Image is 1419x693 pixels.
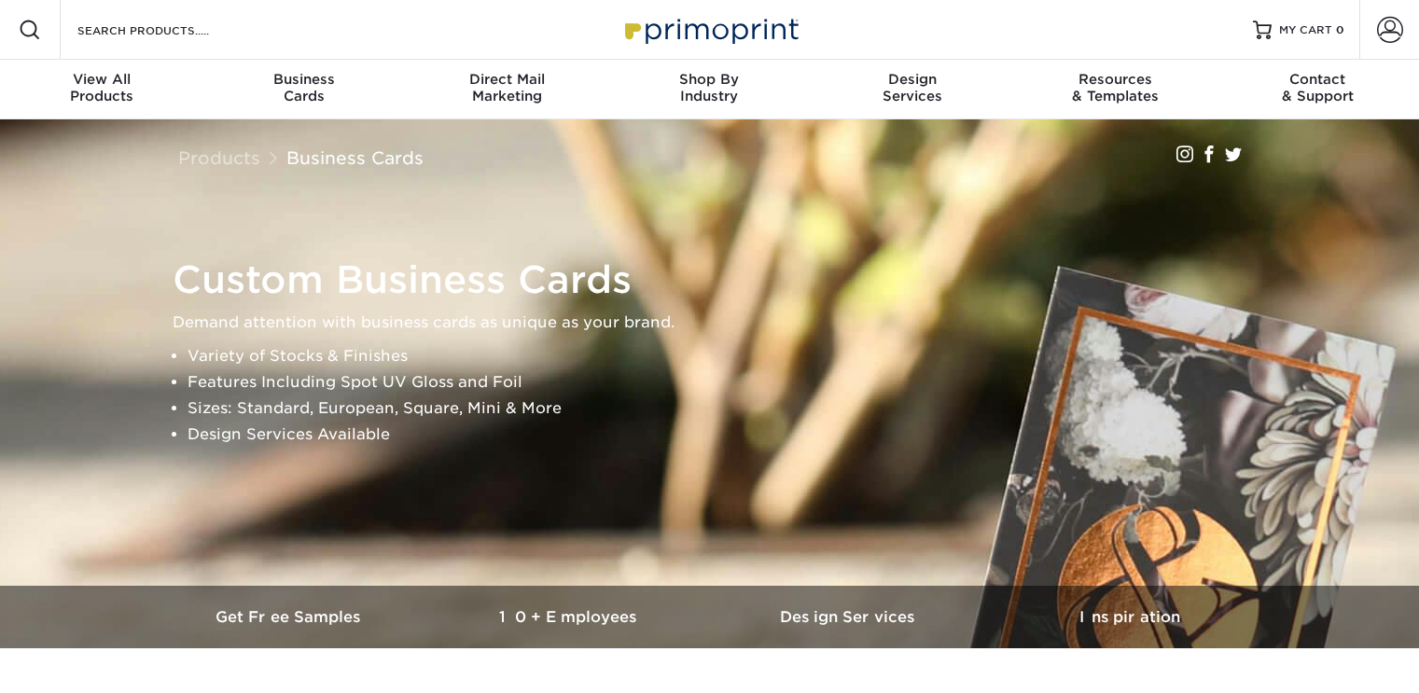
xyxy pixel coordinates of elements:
[811,71,1013,104] div: Services
[406,60,608,119] a: Direct MailMarketing
[178,147,260,168] a: Products
[1217,60,1419,119] a: Contact& Support
[202,71,405,104] div: Cards
[188,395,1264,422] li: Sizes: Standard, European, Square, Mini & More
[1279,22,1332,38] span: MY CART
[406,71,608,104] div: Marketing
[811,60,1013,119] a: DesignServices
[202,71,405,88] span: Business
[617,9,803,49] img: Primoprint
[173,257,1264,302] h1: Custom Business Cards
[150,608,430,626] h3: Get Free Samples
[1217,71,1419,104] div: & Support
[188,369,1264,395] li: Features Including Spot UV Gloss and Foil
[202,60,405,119] a: BusinessCards
[1013,60,1216,119] a: Resources& Templates
[1336,23,1344,36] span: 0
[710,586,990,648] a: Design Services
[188,422,1264,448] li: Design Services Available
[188,343,1264,369] li: Variety of Stocks & Finishes
[608,60,811,119] a: Shop ByIndustry
[608,71,811,88] span: Shop By
[990,608,1270,626] h3: Inspiration
[76,19,257,41] input: SEARCH PRODUCTS.....
[1013,71,1216,88] span: Resources
[406,71,608,88] span: Direct Mail
[990,586,1270,648] a: Inspiration
[608,71,811,104] div: Industry
[286,147,424,168] a: Business Cards
[811,71,1013,88] span: Design
[1013,71,1216,104] div: & Templates
[430,586,710,648] a: 10+ Employees
[430,608,710,626] h3: 10+ Employees
[1217,71,1419,88] span: Contact
[710,608,990,626] h3: Design Services
[150,586,430,648] a: Get Free Samples
[173,310,1264,336] p: Demand attention with business cards as unique as your brand.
